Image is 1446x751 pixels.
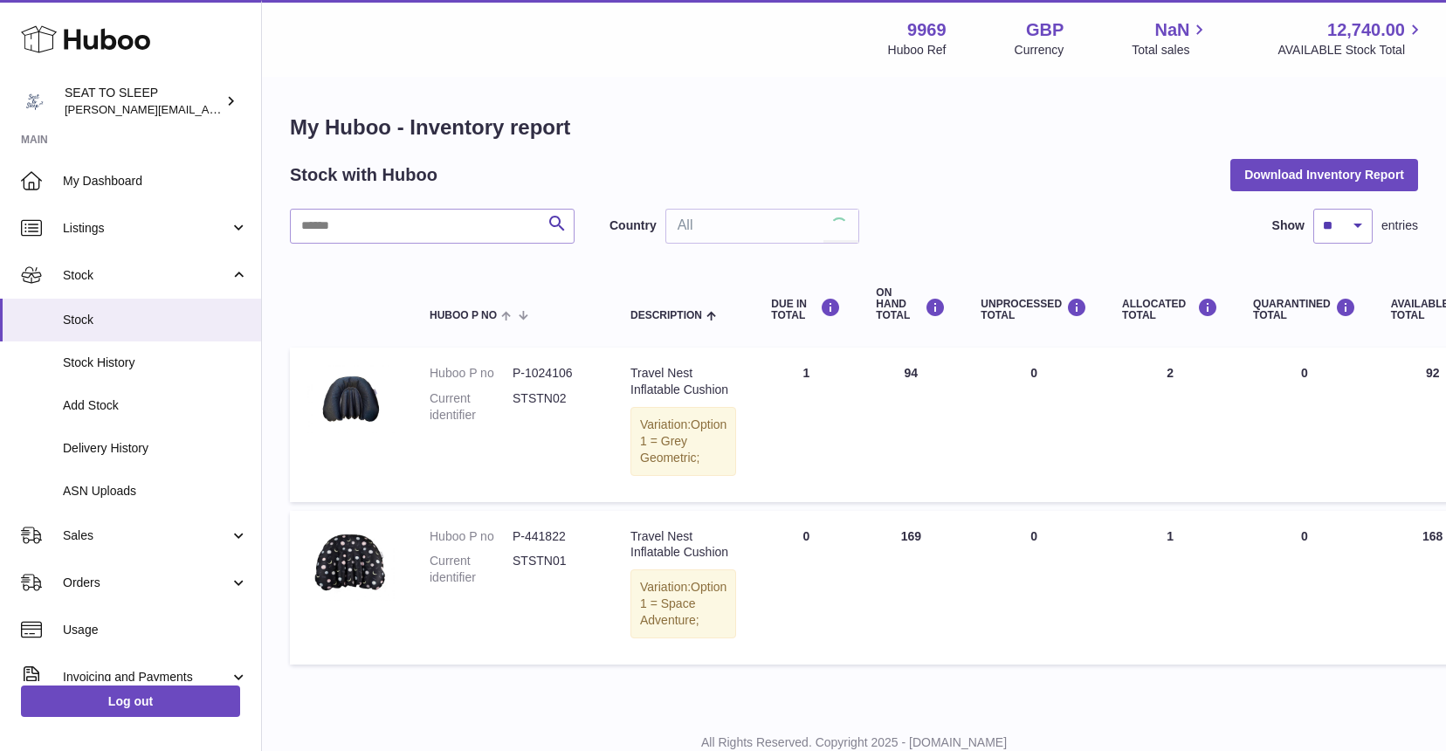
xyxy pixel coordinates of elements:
dt: Huboo P no [430,528,513,545]
span: Stock [63,312,248,328]
span: entries [1381,217,1418,234]
dd: STSTN02 [513,390,596,424]
td: 2 [1105,348,1236,501]
span: Description [630,310,702,321]
span: Usage [63,622,248,638]
span: Sales [63,527,230,544]
td: 94 [858,348,963,501]
img: amy@seattosleep.co.uk [21,88,47,114]
td: 1 [1105,511,1236,665]
div: QUARANTINED Total [1253,298,1356,321]
span: [PERSON_NAME][EMAIL_ADDRESS][DOMAIN_NAME] [65,102,350,116]
span: Option 1 = Space Adventure; [640,580,726,627]
span: NaN [1154,18,1189,42]
span: Option 1 = Grey Geometric; [640,417,726,465]
span: My Dashboard [63,173,248,189]
div: Travel Nest Inflatable Cushion [630,365,736,398]
span: Orders [63,575,230,591]
div: Variation: [630,407,736,476]
div: Currency [1015,42,1064,59]
div: ALLOCATED Total [1122,298,1218,321]
h1: My Huboo - Inventory report [290,114,1418,141]
button: Download Inventory Report [1230,159,1418,190]
span: Add Stock [63,397,248,414]
a: 12,740.00 AVAILABLE Stock Total [1277,18,1425,59]
dt: Current identifier [430,390,513,424]
img: product image [307,365,395,433]
div: Travel Nest Inflatable Cushion [630,528,736,562]
td: 1 [754,348,858,501]
span: Delivery History [63,440,248,457]
dd: STSTN01 [513,553,596,586]
img: product image [307,528,395,601]
a: Log out [21,686,240,717]
td: 0 [963,511,1105,665]
span: Total sales [1132,42,1209,59]
span: ASN Uploads [63,483,248,500]
span: 0 [1301,529,1308,543]
dd: P-1024106 [513,365,596,382]
td: 0 [754,511,858,665]
span: AVAILABLE Stock Total [1277,42,1425,59]
td: 0 [963,348,1105,501]
a: NaN Total sales [1132,18,1209,59]
span: Stock [63,267,230,284]
p: All Rights Reserved. Copyright 2025 - [DOMAIN_NAME] [276,734,1432,751]
label: Country [609,217,657,234]
div: ON HAND Total [876,287,946,322]
div: UNPROCESSED Total [981,298,1087,321]
dt: Current identifier [430,553,513,586]
td: 169 [858,511,963,665]
div: SEAT TO SLEEP [65,85,222,118]
h2: Stock with Huboo [290,163,437,187]
div: DUE IN TOTAL [771,298,841,321]
span: 0 [1301,366,1308,380]
dd: P-441822 [513,528,596,545]
dt: Huboo P no [430,365,513,382]
strong: 9969 [907,18,947,42]
span: Huboo P no [430,310,497,321]
span: 12,740.00 [1327,18,1405,42]
span: Stock History [63,355,248,371]
label: Show [1272,217,1305,234]
span: Listings [63,220,230,237]
div: Huboo Ref [888,42,947,59]
div: Variation: [630,569,736,638]
span: Invoicing and Payments [63,669,230,686]
strong: GBP [1026,18,1064,42]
